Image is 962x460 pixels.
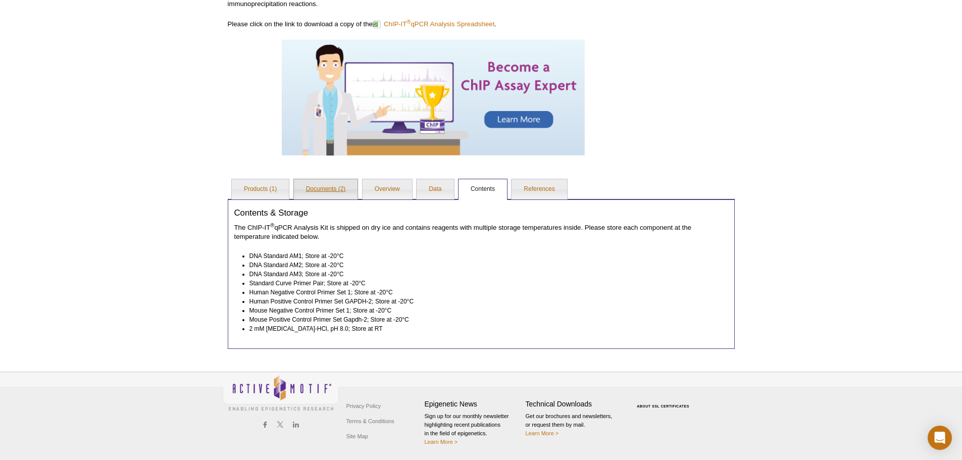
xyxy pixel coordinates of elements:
[249,297,719,306] li: Human Positive Control Primer Set GAPDH-2; Store at -20°C
[234,223,728,241] p: The ChIP-IT qPCR Analysis Kit is shipped on dry ice and contains reagents with multiple storage t...
[249,288,719,297] li: Human Negative Control Primer Set 1; Store at -20°C
[425,400,521,408] h4: Epigenetic News
[407,19,411,25] sup: ®
[425,439,458,445] a: Learn More >
[928,426,952,450] div: Open Intercom Messenger
[459,179,507,199] a: Contents
[627,390,702,412] table: Click to Verify - This site chose Symantec SSL for secure e-commerce and confidential communicati...
[249,324,719,333] li: 2 mM [MEDICAL_DATA]-HCl, pH 8.0; Store at RT
[512,179,567,199] a: References
[425,412,521,446] p: Sign up for our monthly newsletter highlighting recent publications in the field of epigenetics.
[270,222,274,228] sup: ®
[637,404,689,408] a: ABOUT SSL CERTIFICATES
[526,400,622,408] h4: Technical Downloads
[294,179,358,199] a: Documents (2)
[344,429,371,444] a: Site Map
[344,414,397,429] a: Terms & Conditions
[249,315,719,324] li: Mouse Positive Control Primer Set Gapdh-2; Store at -20°C
[526,430,559,436] a: Learn More >
[249,251,719,261] li: DNA Standard AM1; Store at -20°C
[228,19,639,29] p: Please click on the link to download a copy of the .
[417,179,453,199] a: Data
[249,279,719,288] li: Standard Curve Primer Pair; Store at -20°C
[282,39,585,156] img: Become a ChIP Assay Expert
[526,412,622,438] p: Get our brochures and newsletters, or request them by mail.
[223,372,339,413] img: Active Motif,
[249,261,719,270] li: DNA Standard AM2; Store at -20°C
[232,179,289,199] a: Products (1)
[373,19,494,29] a: ChIP-IT®qPCR Analysis Spreadsheet
[234,208,728,218] h3: Contents & Storage
[249,306,719,315] li: Mouse Negative Control Primer Set 1; Store at -20°C
[344,398,383,414] a: Privacy Policy
[249,270,719,279] li: DNA Standard AM3; Store at -20°C
[363,179,412,199] a: Overview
